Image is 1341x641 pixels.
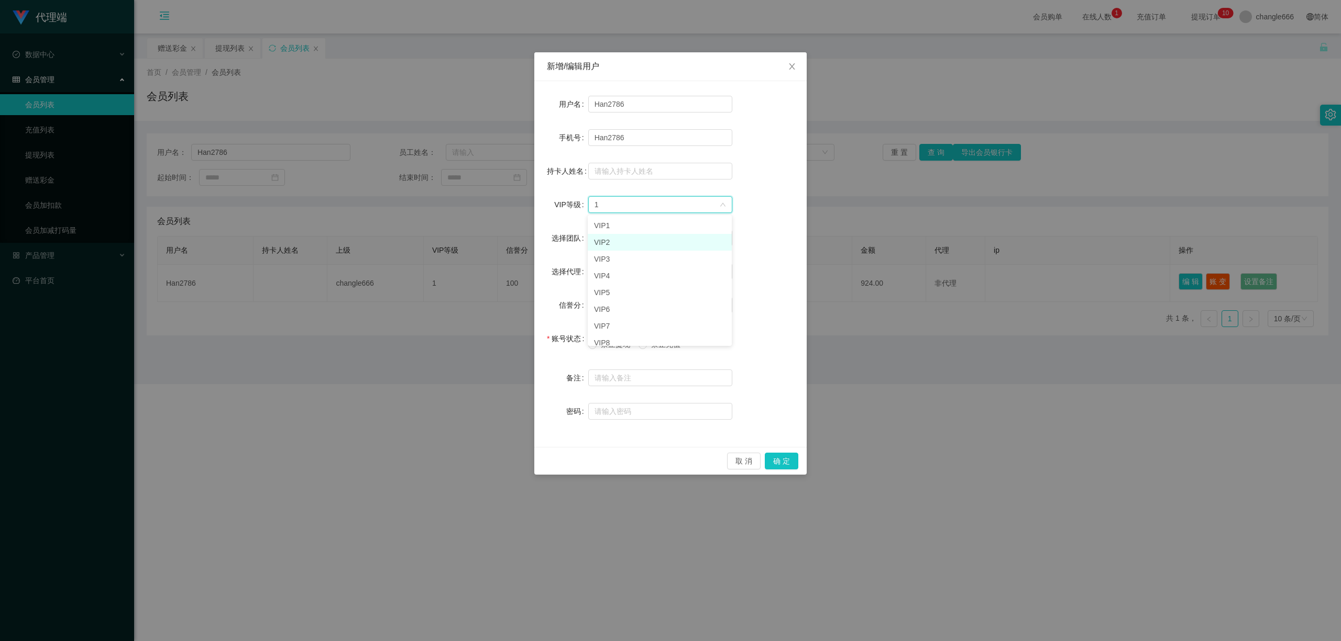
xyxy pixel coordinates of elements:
i: 图标: down [720,201,726,209]
input: 请输入持卡人姓名 [588,163,732,179]
label: 选择团队： [552,234,588,242]
div: 1 [595,197,599,212]
li: VIP8 [588,334,732,351]
li: VIP1 [588,217,732,234]
label: 持卡人姓名： [547,167,591,175]
button: 确 定 [765,453,798,469]
li: VIP5 [588,284,732,301]
li: VIP2 [588,234,732,251]
input: 请输入用户名 [588,96,732,113]
label: 备注： [566,374,588,382]
li: VIP4 [588,267,732,284]
li: VIP3 [588,251,732,267]
label: 信誉分： [559,301,588,309]
button: 取 消 [727,453,761,469]
label: 账号状态： [547,334,588,343]
input: 请输入密码 [588,403,732,420]
li: VIP7 [588,318,732,334]
label: 密码： [566,407,588,415]
input: 请输入手机号 [588,129,732,146]
label: VIP等级： [554,200,588,209]
label: 手机号： [559,133,588,142]
input: 请输入备注 [588,369,732,386]
li: VIP6 [588,301,732,318]
div: 新增/编辑用户 [547,61,794,72]
label: 选择代理： [552,267,588,276]
i: 图标: close [788,62,796,71]
label: 用户名： [559,100,588,108]
button: Close [777,52,807,82]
